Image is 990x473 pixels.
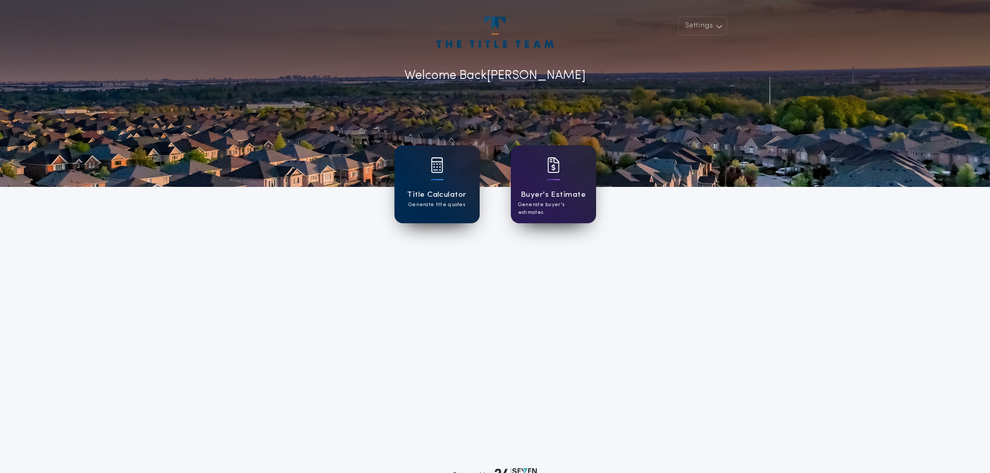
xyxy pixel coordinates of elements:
p: Welcome Back [PERSON_NAME] [404,66,586,85]
img: card icon [431,157,443,173]
p: Generate buyer's estimates [518,201,589,217]
button: Settings [678,17,727,35]
p: Generate title quotes [408,201,465,209]
a: card iconTitle CalculatorGenerate title quotes [394,145,480,223]
img: card icon [547,157,560,173]
h1: Title Calculator [407,189,466,201]
img: account-logo [437,17,553,48]
a: card iconBuyer's EstimateGenerate buyer's estimates [511,145,596,223]
h1: Buyer's Estimate [521,189,586,201]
